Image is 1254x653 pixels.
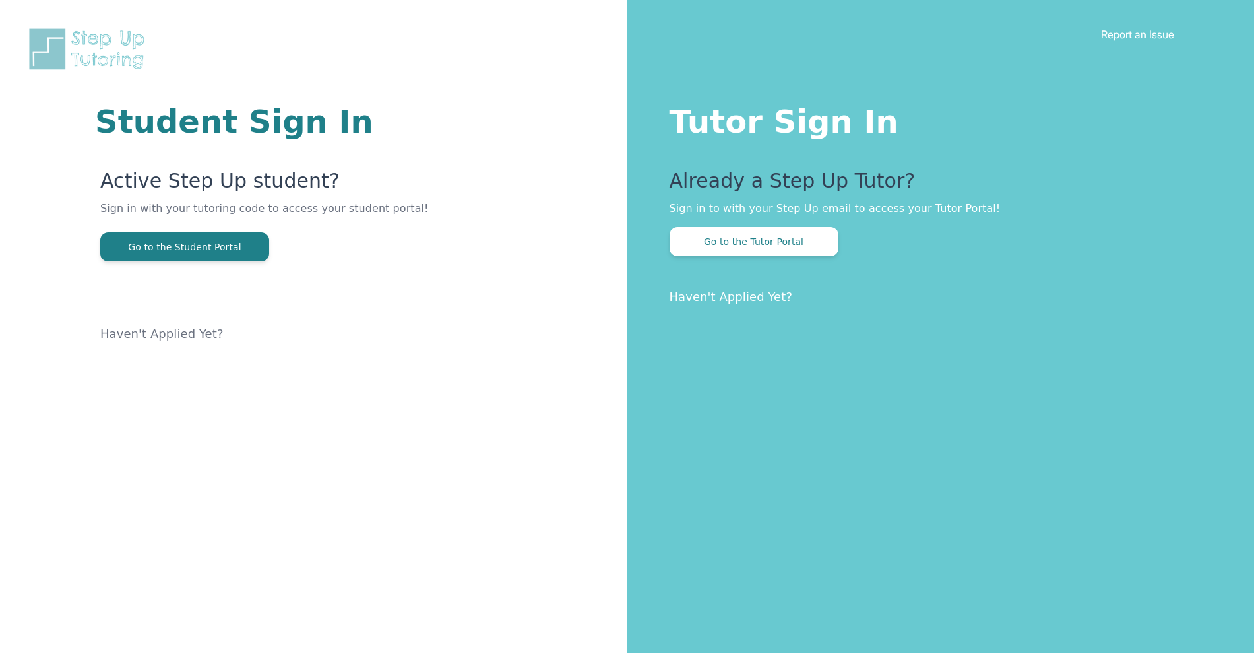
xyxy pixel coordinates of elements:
p: Sign in to with your Step Up email to access your Tutor Portal! [670,201,1202,217]
button: Go to the Student Portal [100,232,269,261]
p: Already a Step Up Tutor? [670,169,1202,201]
a: Haven't Applied Yet? [670,290,793,304]
h1: Tutor Sign In [670,100,1202,137]
a: Haven't Applied Yet? [100,327,224,341]
img: Step Up Tutoring horizontal logo [26,26,153,72]
p: Active Step Up student? [100,169,469,201]
a: Report an Issue [1101,28,1174,41]
h1: Student Sign In [95,106,469,137]
button: Go to the Tutor Portal [670,227,838,256]
a: Go to the Student Portal [100,240,269,253]
p: Sign in with your tutoring code to access your student portal! [100,201,469,232]
a: Go to the Tutor Portal [670,235,838,248]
